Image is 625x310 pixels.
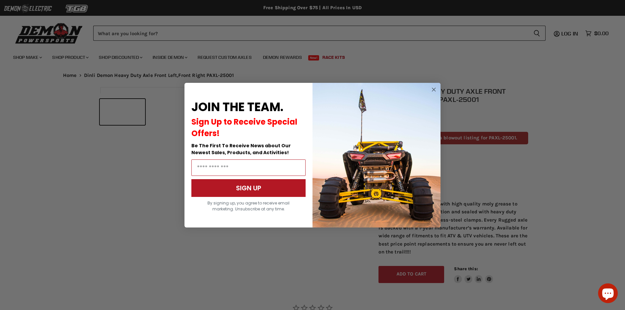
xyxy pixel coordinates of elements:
span: JOIN THE TEAM. [191,99,283,115]
button: SIGN UP [191,179,306,197]
span: Sign Up to Receive Special Offers! [191,116,297,139]
img: a9095488-b6e7-41ba-879d-588abfab540b.jpeg [312,83,441,227]
button: Close dialog [430,85,438,94]
span: By signing up, you agree to receive email marketing. Unsubscribe at any time. [207,200,290,212]
input: Email Address [191,159,306,176]
inbox-online-store-chat: Shopify online store chat [596,283,620,305]
span: Be The First To Receive News about Our Newest Sales, Products, and Activities! [191,142,291,156]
